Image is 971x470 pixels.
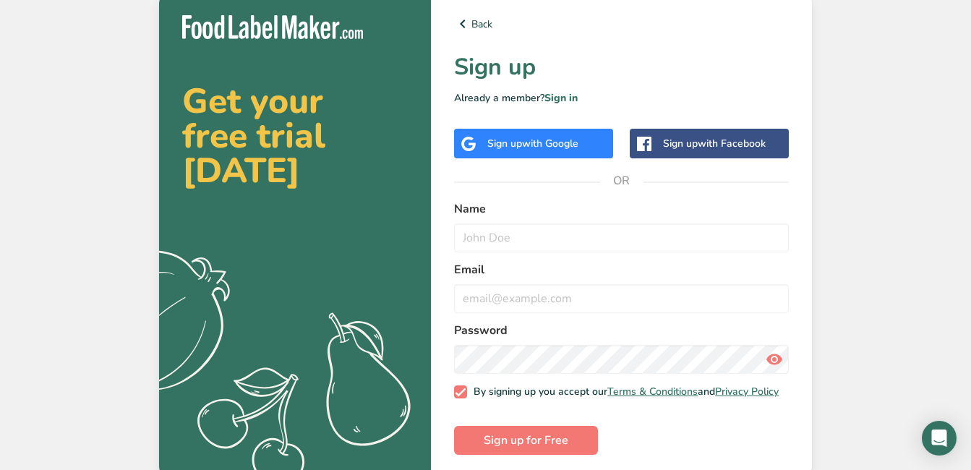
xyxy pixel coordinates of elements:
label: Password [454,322,789,339]
span: By signing up you accept our and [467,385,779,398]
button: Sign up for Free [454,426,598,455]
label: Name [454,200,789,218]
div: Sign up [487,136,578,151]
div: Open Intercom Messenger [922,421,957,456]
a: Privacy Policy [715,385,779,398]
input: John Doe [454,223,789,252]
a: Sign in [544,91,578,105]
a: Terms & Conditions [607,385,698,398]
p: Already a member? [454,90,789,106]
input: email@example.com [454,284,789,313]
span: with Google [522,137,578,150]
label: Email [454,261,789,278]
h2: Get your free trial [DATE] [182,84,408,188]
span: with Facebook [698,137,766,150]
a: Back [454,15,789,33]
span: Sign up for Free [484,432,568,449]
span: OR [600,159,643,202]
div: Sign up [663,136,766,151]
img: Food Label Maker [182,15,363,39]
h1: Sign up [454,50,789,85]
